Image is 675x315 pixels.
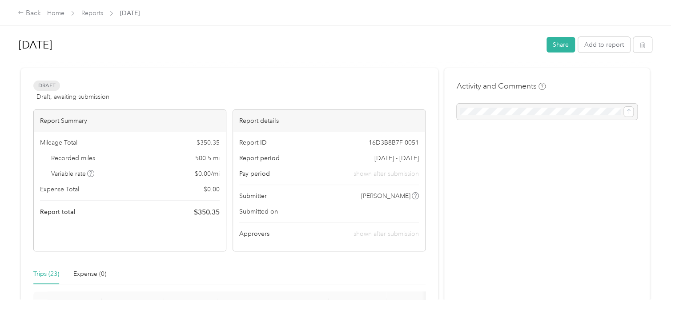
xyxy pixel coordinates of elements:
[195,169,220,178] span: $ 0.00 / mi
[578,37,630,52] button: Add to report
[40,138,77,147] span: Mileage Total
[40,207,76,217] span: Report total
[33,81,60,91] span: Draft
[195,153,220,163] span: 500.5 mi
[361,191,410,201] span: [PERSON_NAME]
[239,191,267,201] span: Submitter
[51,169,95,178] span: Variable rate
[354,230,419,238] span: shown after submission
[18,8,41,19] div: Back
[40,185,79,194] span: Expense Total
[34,110,226,132] div: Report Summary
[233,110,425,132] div: Report details
[417,207,419,216] span: -
[197,138,220,147] span: $ 350.35
[354,169,419,178] span: shown after submission
[239,207,278,216] span: Submitted on
[73,269,106,279] div: Expense (0)
[33,269,59,279] div: Trips (23)
[239,169,270,178] span: Pay period
[81,9,103,17] a: Reports
[546,37,575,52] button: Share
[47,9,64,17] a: Home
[239,138,267,147] span: Report ID
[19,34,540,56] h1: Sep 2025
[239,153,280,163] span: Report period
[625,265,675,315] iframe: Everlance-gr Chat Button Frame
[204,185,220,194] span: $ 0.00
[36,92,109,101] span: Draft, awaiting submission
[194,207,220,218] span: $ 350.35
[239,229,269,238] span: Approvers
[369,138,419,147] span: 16D3B8B7F-0051
[120,8,140,18] span: [DATE]
[374,153,419,163] span: [DATE] - [DATE]
[51,153,95,163] span: Recorded miles
[457,81,546,92] h4: Activity and Comments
